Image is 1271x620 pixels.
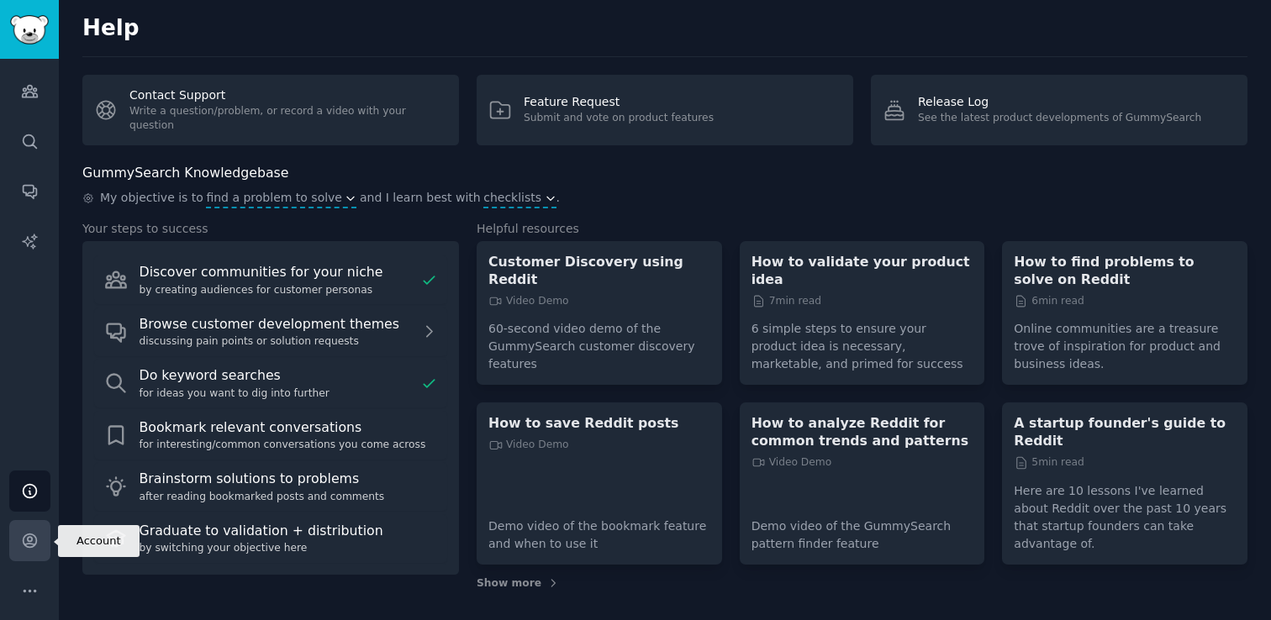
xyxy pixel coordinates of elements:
span: Video Demo [488,438,569,453]
span: 5 min read [1014,455,1084,470]
a: Browse customer development themesdiscussing pain points or solution requests [94,307,447,356]
a: How to analyze Reddit for common trends and patterns [752,414,973,449]
div: Graduate to validation + distribution [140,521,438,542]
a: Contact SupportWrite a question/problem, or record a video with your question [82,75,459,145]
div: discussing pain points or solution requests [140,334,414,349]
a: Bookmark relevant conversationsfor interesting/common conversations you come across [94,411,447,460]
div: Bookmark relevant conversations [140,418,438,439]
p: Here are 10 lessons I've learned about Reddit over the past 10 years that startup founders can ta... [1014,470,1236,553]
div: Discover communities for your niche [140,262,414,283]
span: Video Demo [488,294,569,309]
p: Online communities are a treasure trove of inspiration for product and business ideas. [1014,308,1236,373]
div: Feature Request [524,93,714,111]
a: How to save Reddit posts [488,414,710,432]
div: Release Log [918,93,1201,111]
div: for ideas you want to dig into further [140,386,414,402]
h2: Help [82,15,1247,42]
a: Brainstorm solutions to problemsafter reading bookmarked posts and comments [94,462,447,511]
h3: Helpful resources [477,220,1247,238]
div: Brainstorm solutions to problems [140,469,438,490]
p: 6 simple steps to ensure your product idea is necessary, marketable, and primed for success [752,308,973,373]
div: Submit and vote on product features [524,111,714,126]
span: 7 min read [752,294,821,309]
a: Do keyword searchesfor ideas you want to dig into further [94,359,447,407]
h2: GummySearch Knowledgebase [82,163,288,184]
div: by switching your objective here [140,541,438,556]
a: Discover communities for your nicheby creating audiences for customer personas [94,255,447,304]
span: 6 min read [1014,294,1084,309]
span: Show more [477,576,541,591]
a: Feature RequestSubmit and vote on product features [477,75,853,145]
div: for interesting/common conversations you come across [140,438,438,453]
a: A startup founder's guide to Reddit [1014,414,1236,449]
div: after reading bookmarked posts and comments [140,490,438,505]
div: . [82,189,1247,208]
p: Demo video of the bookmark feature and when to use it [488,506,710,553]
a: Graduate to validation + distributionby switching your objective here [94,514,447,563]
span: My objective is to [100,189,203,208]
div: by creating audiences for customer personas [140,283,414,298]
button: checklists [483,189,556,207]
h3: Your steps to success [82,220,459,238]
span: checklists [483,189,541,207]
p: 60-second video demo of the GummySearch customer discovery features [488,308,710,373]
div: Browse customer development themes [140,314,414,335]
a: How to validate your product idea [752,253,973,288]
img: GummySearch logo [10,15,49,45]
span: find a problem to solve [206,189,342,207]
div: Do keyword searches [140,365,414,386]
a: How to find problems to solve on Reddit [1014,253,1236,288]
button: find a problem to solve [206,189,356,207]
p: Demo video of the GummySearch pattern finder feature [752,506,973,553]
div: See the latest product developments of GummySearch [918,111,1201,126]
a: Customer Discovery using Reddit [488,253,710,288]
a: Release LogSee the latest product developments of GummySearch [871,75,1247,145]
span: Video Demo [752,455,832,470]
span: and I learn best with [360,189,481,208]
